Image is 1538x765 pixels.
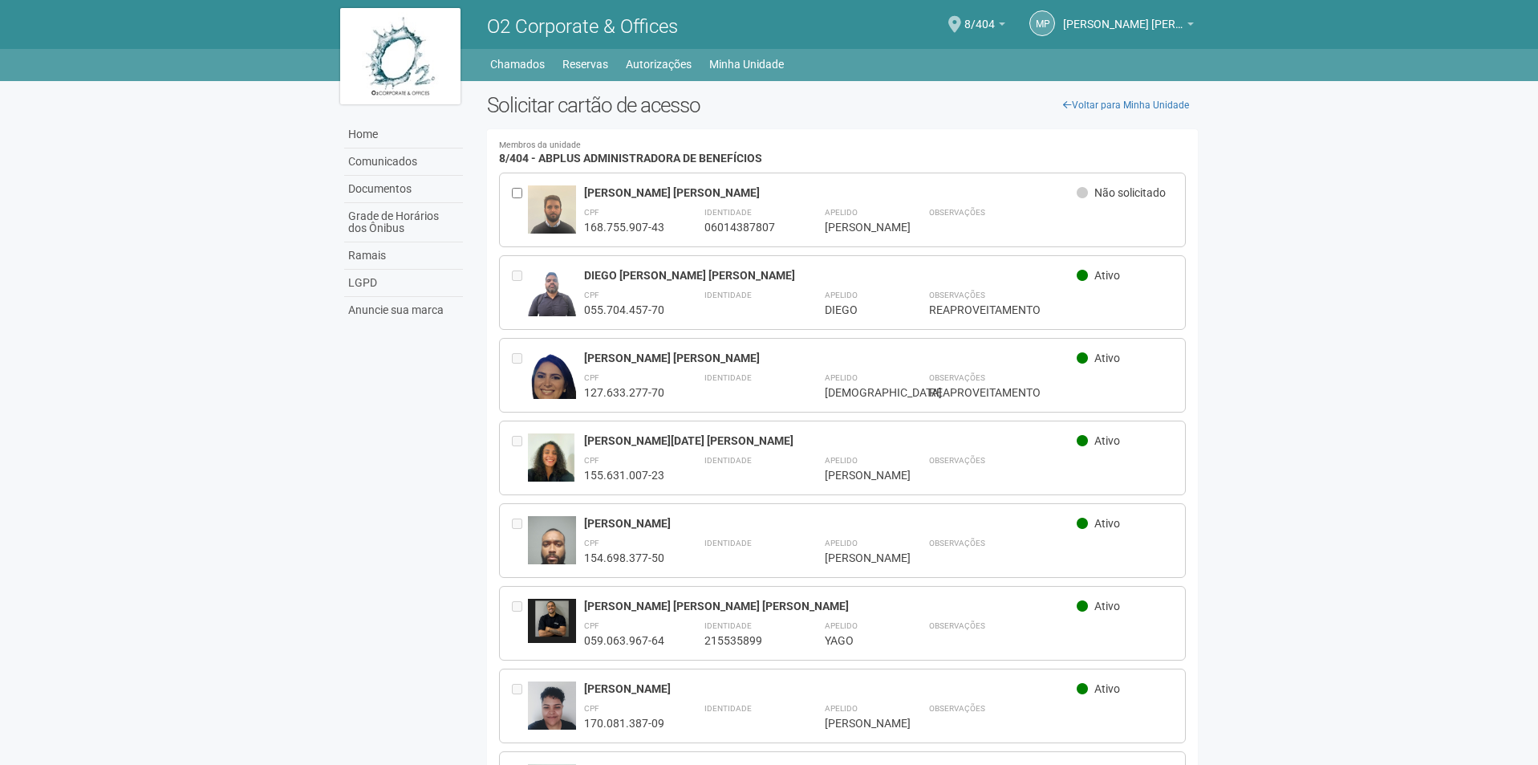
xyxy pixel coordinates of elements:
img: logo.jpg [340,8,461,104]
div: Entre em contato com a Aministração para solicitar o cancelamento ou 2a via [512,351,528,400]
div: DIEGO [825,303,889,317]
span: O2 Corporate & Offices [487,15,678,38]
div: Entre em contato com a Aministração para solicitar o cancelamento ou 2a via [512,433,528,482]
strong: CPF [584,704,599,713]
strong: Apelido [825,704,858,713]
strong: Identidade [704,208,752,217]
strong: Observações [929,621,985,630]
strong: CPF [584,373,599,382]
div: [PERSON_NAME][DATE] [PERSON_NAME] [584,433,1077,448]
div: [PERSON_NAME] [PERSON_NAME] [584,351,1077,365]
strong: Observações [929,456,985,465]
a: Home [344,121,463,149]
div: 06014387807 [704,220,785,234]
div: [PERSON_NAME] [825,551,889,565]
img: user.jpg [528,599,576,643]
span: Não solicitado [1094,186,1166,199]
strong: Identidade [704,373,752,382]
img: user.jpg [528,351,576,432]
span: Ativo [1094,682,1120,695]
div: 170.081.387-09 [584,716,664,730]
a: Ramais [344,242,463,270]
strong: Apelido [825,621,858,630]
strong: Apelido [825,291,858,299]
span: Ativo [1094,600,1120,612]
div: 215535899 [704,633,785,648]
a: Documentos [344,176,463,203]
strong: Identidade [704,456,752,465]
a: Voltar para Minha Unidade [1054,93,1198,117]
div: Entre em contato com a Aministração para solicitar o cancelamento ou 2a via [512,516,528,565]
strong: Observações [929,291,985,299]
strong: Observações [929,704,985,713]
a: Reservas [562,53,608,75]
div: Entre em contato com a Aministração para solicitar o cancelamento ou 2a via [512,599,528,648]
a: [PERSON_NAME] [PERSON_NAME] [1063,20,1194,33]
a: Autorizações [626,53,692,75]
a: 8/404 [964,20,1005,33]
div: YAGO [825,633,889,648]
div: 127.633.277-70 [584,385,664,400]
div: [PERSON_NAME] [584,516,1077,531]
div: REAPROVEITAMENTO [929,303,1174,317]
a: Anuncie sua marca [344,297,463,323]
div: [PERSON_NAME] [PERSON_NAME] [PERSON_NAME] [584,599,1077,613]
small: Membros da unidade [499,141,1187,150]
strong: Apelido [825,373,858,382]
div: 154.698.377-50 [584,551,664,565]
div: 155.631.007-23 [584,468,664,482]
strong: Observações [929,208,985,217]
div: Entre em contato com a Aministração para solicitar o cancelamento ou 2a via [512,268,528,317]
span: Ativo [1094,352,1120,364]
div: Entre em contato com a Aministração para solicitar o cancelamento ou 2a via [512,682,528,730]
img: user.jpg [528,516,576,580]
strong: Apelido [825,539,858,547]
strong: Observações [929,539,985,547]
strong: Observações [929,373,985,382]
div: 055.704.457-70 [584,303,664,317]
a: Grade de Horários dos Ônibus [344,203,463,242]
h4: 8/404 - ABPLUS ADMINISTRADORA DE BENEFÍCIOS [499,141,1187,165]
div: DIEGO [PERSON_NAME] [PERSON_NAME] [584,268,1077,283]
img: user.jpg [528,268,576,319]
span: Ativo [1094,269,1120,282]
img: user.jpg [528,185,576,250]
strong: Identidade [704,539,752,547]
h2: Solicitar cartão de acesso [487,93,1199,117]
div: 059.063.967-64 [584,633,664,648]
div: REAPROVEITAMENTO [929,385,1174,400]
a: Comunicados [344,149,463,176]
strong: CPF [584,456,599,465]
strong: CPF [584,621,599,630]
span: Ativo [1094,517,1120,530]
span: MARCELO PINTO CRAVO [1063,2,1183,31]
strong: Apelido [825,456,858,465]
img: user.jpg [528,433,576,501]
div: [DEMOGRAPHIC_DATA] [825,385,889,400]
strong: Identidade [704,704,752,713]
span: Ativo [1094,434,1120,447]
a: MP [1029,10,1055,36]
strong: Identidade [704,291,752,299]
div: [PERSON_NAME] [825,220,889,234]
img: user.jpg [528,682,576,735]
div: [PERSON_NAME] [825,716,889,730]
strong: Identidade [704,621,752,630]
strong: CPF [584,291,599,299]
strong: Apelido [825,208,858,217]
strong: CPF [584,539,599,547]
a: LGPD [344,270,463,297]
div: [PERSON_NAME] [584,682,1077,696]
div: [PERSON_NAME] [825,468,889,482]
span: 8/404 [964,2,995,31]
strong: CPF [584,208,599,217]
a: Minha Unidade [709,53,784,75]
div: [PERSON_NAME] [PERSON_NAME] [584,185,1077,200]
div: 168.755.907-43 [584,220,664,234]
a: Chamados [490,53,545,75]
